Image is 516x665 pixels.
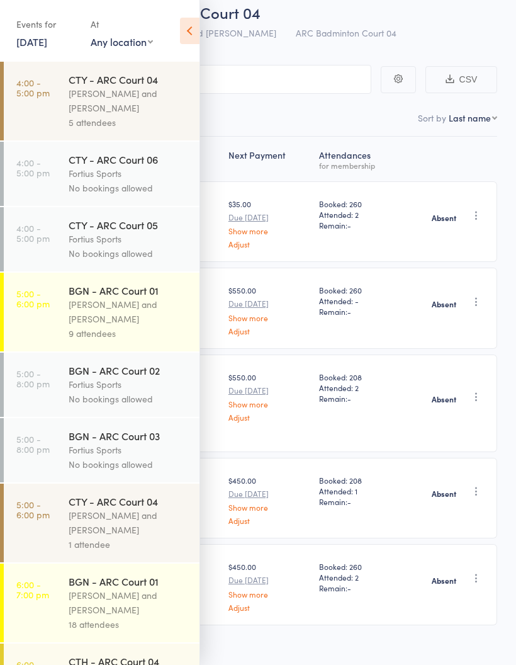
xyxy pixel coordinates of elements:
[228,516,309,525] a: Adjust
[4,484,199,562] a: 5:00 -6:00 pmCTY - ARC Court 04[PERSON_NAME] and [PERSON_NAME]1 attendee
[69,297,189,326] div: [PERSON_NAME] and [PERSON_NAME]
[228,413,309,421] a: Adjust
[319,561,398,572] span: Booked: 260
[228,198,309,248] div: $35.00
[4,62,199,140] a: 4:00 -5:00 pmCTY - ARC Court 04[PERSON_NAME] and [PERSON_NAME]5 attendees
[228,285,309,334] div: $550.00
[296,26,396,39] span: ARC Badminton Court 04
[69,326,189,341] div: 9 attendees
[16,77,50,98] time: 4:00 - 5:00 pm
[418,111,446,124] label: Sort by
[319,393,398,404] span: Remain:
[69,232,189,246] div: Fortius Sports
[228,213,309,222] small: Due [DATE]
[4,142,199,206] a: 4:00 -5:00 pmCTY - ARC Court 06Fortius SportsNo bookings allowed
[91,14,153,35] div: At
[228,503,309,511] a: Show more
[69,181,189,195] div: No bookings allowed
[319,285,398,295] span: Booked: 260
[4,564,199,642] a: 6:00 -7:00 pmBGN - ARC Court 01[PERSON_NAME] and [PERSON_NAME]18 attendees
[347,306,351,317] span: -
[69,508,189,537] div: [PERSON_NAME] and [PERSON_NAME]
[69,86,189,115] div: [PERSON_NAME] and [PERSON_NAME]
[228,590,309,598] a: Show more
[69,363,189,377] div: BGN - ARC Court 02
[319,161,398,169] div: for membership
[16,14,78,35] div: Events for
[319,295,398,306] span: Attended: -
[347,583,351,593] span: -
[347,220,351,230] span: -
[319,496,398,507] span: Remain:
[69,443,189,457] div: Fortius Sports
[319,220,398,230] span: Remain:
[228,561,309,611] div: $450.00
[432,213,456,223] strong: Absent
[16,368,50,389] time: 5:00 - 8:00 pm
[69,218,189,232] div: CTY - ARC Court 05
[223,142,314,176] div: Next Payment
[16,223,50,243] time: 4:00 - 5:00 pm
[69,617,189,632] div: 18 attendees
[432,576,456,586] strong: Absent
[69,377,189,392] div: Fortius Sports
[425,66,497,93] button: CSV
[432,489,456,499] strong: Absent
[432,394,456,404] strong: Absent
[228,314,309,322] a: Show more
[4,418,199,482] a: 5:00 -8:00 pmBGN - ARC Court 03Fortius SportsNo bookings allowed
[69,574,189,588] div: BGN - ARC Court 01
[432,299,456,309] strong: Absent
[16,157,50,178] time: 4:00 - 5:00 pm
[16,499,50,520] time: 5:00 - 6:00 pm
[228,489,309,498] small: Due [DATE]
[4,353,199,417] a: 5:00 -8:00 pmBGN - ARC Court 02Fortius SportsNo bookings allowed
[69,537,189,552] div: 1 attendee
[228,576,309,584] small: Due [DATE]
[228,240,309,248] a: Adjust
[319,306,398,317] span: Remain:
[69,588,189,617] div: [PERSON_NAME] and [PERSON_NAME]
[16,579,49,600] time: 6:00 - 7:00 pm
[319,572,398,583] span: Attended: 2
[319,486,398,496] span: Attended: 1
[16,288,50,309] time: 5:00 - 6:00 pm
[91,35,153,48] div: Any location
[228,227,309,235] a: Show more
[347,393,351,404] span: -
[228,475,309,525] div: $450.00
[319,475,398,486] span: Booked: 208
[319,382,398,393] span: Attended: 2
[314,142,403,176] div: Atten­dances
[69,283,189,297] div: BGN - ARC Court 01
[69,152,189,166] div: CTY - ARC Court 06
[69,246,189,261] div: No bookings allowed
[228,386,309,395] small: Due [DATE]
[347,496,351,507] span: -
[4,273,199,351] a: 5:00 -6:00 pmBGN - ARC Court 01[PERSON_NAME] and [PERSON_NAME]9 attendees
[228,299,309,308] small: Due [DATE]
[16,35,47,48] a: [DATE]
[319,583,398,593] span: Remain:
[69,494,189,508] div: CTY - ARC Court 04
[449,111,491,124] div: Last name
[228,327,309,335] a: Adjust
[319,198,398,209] span: Booked: 260
[69,166,189,181] div: Fortius Sports
[228,400,309,408] a: Show more
[228,603,309,611] a: Adjust
[69,429,189,443] div: BGN - ARC Court 03
[69,72,189,86] div: CTY - ARC Court 04
[4,207,199,271] a: 4:00 -5:00 pmCTY - ARC Court 05Fortius SportsNo bookings allowed
[69,457,189,472] div: No bookings allowed
[319,372,398,382] span: Booked: 208
[16,434,50,454] time: 5:00 - 8:00 pm
[319,209,398,220] span: Attended: 2
[228,372,309,421] div: $550.00
[69,115,189,130] div: 5 attendees
[69,392,189,406] div: No bookings allowed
